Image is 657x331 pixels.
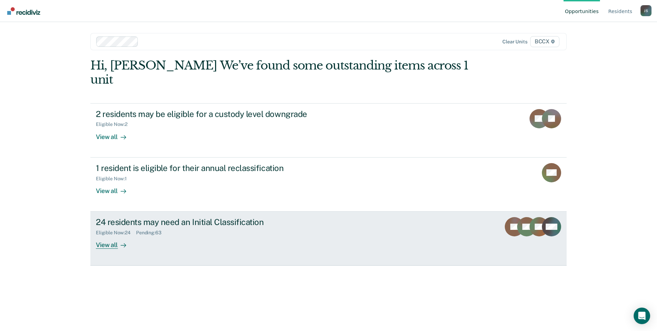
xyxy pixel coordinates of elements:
[96,217,337,227] div: 24 residents may need an Initial Classification
[90,58,471,87] div: Hi, [PERSON_NAME] We’ve found some outstanding items across 1 unit
[90,212,567,266] a: 24 residents may need an Initial ClassificationEligible Now:24Pending:63View all
[96,230,136,236] div: Eligible Now : 24
[90,103,567,158] a: 2 residents may be eligible for a custody level downgradeEligible Now:2View all
[96,176,132,182] div: Eligible Now : 1
[96,236,134,249] div: View all
[96,163,337,173] div: 1 resident is eligible for their annual reclassification
[7,7,40,15] img: Recidiviz
[530,36,559,47] span: BCCX
[641,5,652,16] button: Profile dropdown button
[96,127,134,141] div: View all
[96,121,133,127] div: Eligible Now : 2
[136,230,167,236] div: Pending : 63
[634,308,650,324] div: Open Intercom Messenger
[90,158,567,212] a: 1 resident is eligible for their annual reclassificationEligible Now:1View all
[502,39,527,45] div: Clear units
[641,5,652,16] div: J S
[96,109,337,119] div: 2 residents may be eligible for a custody level downgrade
[96,181,134,195] div: View all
